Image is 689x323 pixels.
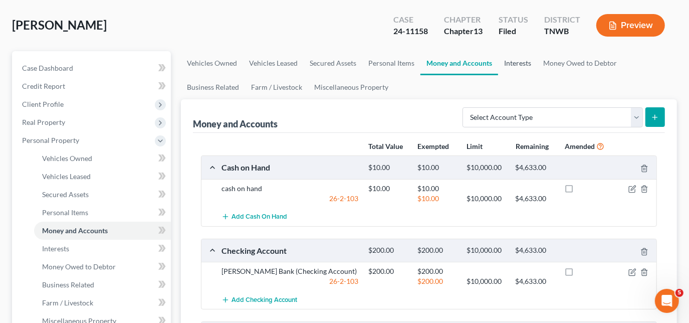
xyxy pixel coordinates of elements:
div: $10.00 [412,194,462,204]
div: Status [499,14,528,26]
div: $10,000.00 [462,194,511,204]
span: Money Owed to Debtor [42,262,116,271]
a: Case Dashboard [14,59,171,77]
div: $10.00 [363,163,412,173]
span: Add Checking Account [232,296,297,304]
strong: Exempted [417,142,449,150]
div: Checking Account [216,245,363,256]
button: Preview [596,14,665,37]
div: Case [393,14,428,26]
span: Personal Property [22,136,79,144]
strong: Limit [467,142,483,150]
span: [PERSON_NAME] [12,18,107,32]
span: 13 [474,26,483,36]
span: 5 [675,289,683,297]
span: Credit Report [22,82,65,90]
div: [PERSON_NAME] Bank (Checking Account) [216,266,363,276]
div: $4,633.00 [511,163,560,173]
div: Cash on Hand [216,162,363,173]
div: $10.00 [412,184,462,194]
div: 26-2-103 [216,194,363,204]
div: $4,633.00 [511,246,560,255]
span: Vehicles Owned [42,154,92,163]
a: Vehicles Owned [181,51,243,75]
a: Interests [34,240,171,258]
strong: Remaining [516,142,549,150]
a: Secured Assets [304,51,362,75]
a: Farm / Livestock [245,75,308,99]
div: $4,633.00 [511,276,560,286]
span: Client Profile [22,100,64,108]
span: Case Dashboard [22,64,73,72]
div: $200.00 [412,276,462,286]
div: cash on hand [216,184,363,194]
span: Secured Assets [42,190,89,199]
a: Miscellaneous Property [308,75,394,99]
a: Vehicles Leased [243,51,304,75]
span: Vehicles Leased [42,172,91,181]
a: Farm / Livestock [34,294,171,312]
div: 24-11158 [393,26,428,37]
div: Chapter [444,14,483,26]
div: District [544,14,580,26]
span: Add Cash on Hand [232,213,287,221]
strong: Amended [565,142,595,150]
span: Business Related [42,280,94,289]
span: Interests [42,244,69,253]
a: Personal Items [362,51,420,75]
a: Vehicles Leased [34,168,171,186]
a: Secured Assets [34,186,171,204]
a: Credit Report [14,77,171,95]
div: 26-2-103 [216,276,363,286]
div: $200.00 [363,266,412,276]
a: Business Related [181,75,245,99]
div: $10.00 [412,163,462,173]
a: Money Owed to Debtor [34,258,171,276]
iframe: Intercom live chat [655,289,679,313]
span: Personal Items [42,208,88,217]
a: Money and Accounts [34,222,171,240]
div: $4,633.00 [511,194,560,204]
span: Real Property [22,118,65,126]
span: Farm / Livestock [42,298,93,307]
div: $200.00 [363,246,412,255]
a: Money Owed to Debtor [537,51,623,75]
div: Chapter [444,26,483,37]
a: Personal Items [34,204,171,222]
button: Add Cash on Hand [221,208,287,226]
div: $10.00 [363,184,412,194]
div: $10,000.00 [462,246,511,255]
button: Add Checking Account [221,290,297,309]
a: Money and Accounts [420,51,498,75]
div: Money and Accounts [193,118,278,130]
span: Money and Accounts [42,226,108,235]
strong: Total Value [368,142,403,150]
div: $200.00 [412,266,462,276]
div: TNWB [544,26,580,37]
div: $10,000.00 [462,276,511,286]
a: Vehicles Owned [34,149,171,168]
div: Filed [499,26,528,37]
div: $10,000.00 [462,163,511,173]
a: Business Related [34,276,171,294]
a: Interests [498,51,537,75]
div: $200.00 [412,246,462,255]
